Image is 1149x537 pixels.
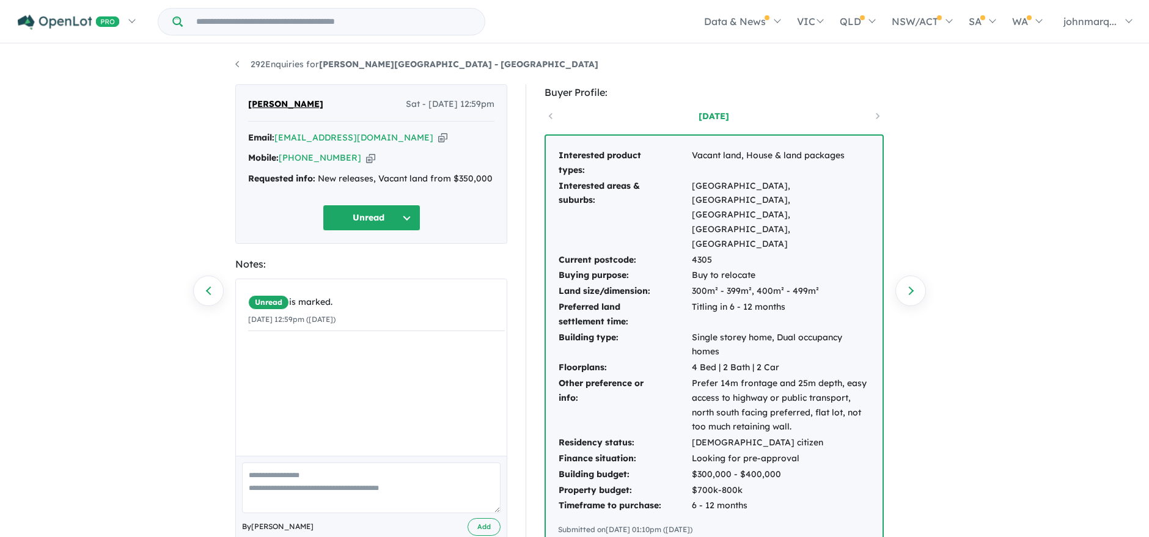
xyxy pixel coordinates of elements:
[558,252,691,268] td: Current postcode:
[274,132,433,143] a: [EMAIL_ADDRESS][DOMAIN_NAME]
[235,57,914,72] nav: breadcrumb
[545,84,884,101] div: Buyer Profile:
[18,15,120,30] img: Openlot PRO Logo White
[248,295,289,310] span: Unread
[558,330,691,360] td: Building type:
[438,131,447,144] button: Copy
[558,498,691,514] td: Timeframe to purchase:
[323,205,420,231] button: Unread
[558,483,691,499] td: Property budget:
[691,451,870,467] td: Looking for pre-approval
[691,435,870,451] td: [DEMOGRAPHIC_DATA] citizen
[691,376,870,435] td: Prefer 14m frontage and 25m depth, easy access to highway or public transport, north south facing...
[558,360,691,376] td: Floorplans:
[558,435,691,451] td: Residency status:
[691,498,870,514] td: 6 - 12 months
[558,467,691,483] td: Building budget:
[235,59,598,70] a: 292Enquiries for[PERSON_NAME][GEOGRAPHIC_DATA] - [GEOGRAPHIC_DATA]
[558,376,691,435] td: Other preference or info:
[279,152,361,163] a: [PHONE_NUMBER]
[248,152,279,163] strong: Mobile:
[319,59,598,70] strong: [PERSON_NAME][GEOGRAPHIC_DATA] - [GEOGRAPHIC_DATA]
[248,295,505,310] div: is marked.
[1063,15,1117,27] span: johnmarq...
[691,283,870,299] td: 300m² - 399m², 400m² - 499m²
[248,173,315,184] strong: Requested info:
[185,9,482,35] input: Try estate name, suburb, builder or developer
[691,483,870,499] td: $700k-800k
[468,518,501,536] button: Add
[662,110,766,122] a: [DATE]
[691,360,870,376] td: 4 Bed | 2 Bath | 2 Car
[248,97,323,112] span: [PERSON_NAME]
[242,521,314,533] span: By [PERSON_NAME]
[406,97,494,112] span: Sat - [DATE] 12:59pm
[248,315,336,324] small: [DATE] 12:59pm ([DATE])
[558,283,691,299] td: Land size/dimension:
[691,299,870,330] td: Titling in 6 - 12 months
[558,299,691,330] td: Preferred land settlement time:
[691,252,870,268] td: 4305
[691,178,870,252] td: [GEOGRAPHIC_DATA], [GEOGRAPHIC_DATA], [GEOGRAPHIC_DATA], [GEOGRAPHIC_DATA], [GEOGRAPHIC_DATA]
[691,268,870,283] td: Buy to relocate
[366,152,375,164] button: Copy
[558,268,691,283] td: Buying purpose:
[248,132,274,143] strong: Email:
[691,148,870,178] td: Vacant land, House & land packages
[691,467,870,483] td: $300,000 - $400,000
[558,178,691,252] td: Interested areas & suburbs:
[558,451,691,467] td: Finance situation:
[248,172,494,186] div: New releases, Vacant land from $350,000
[558,524,870,536] div: Submitted on [DATE] 01:10pm ([DATE])
[691,330,870,360] td: Single storey home, Dual occupancy homes
[558,148,691,178] td: Interested product types:
[235,256,507,272] div: Notes:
